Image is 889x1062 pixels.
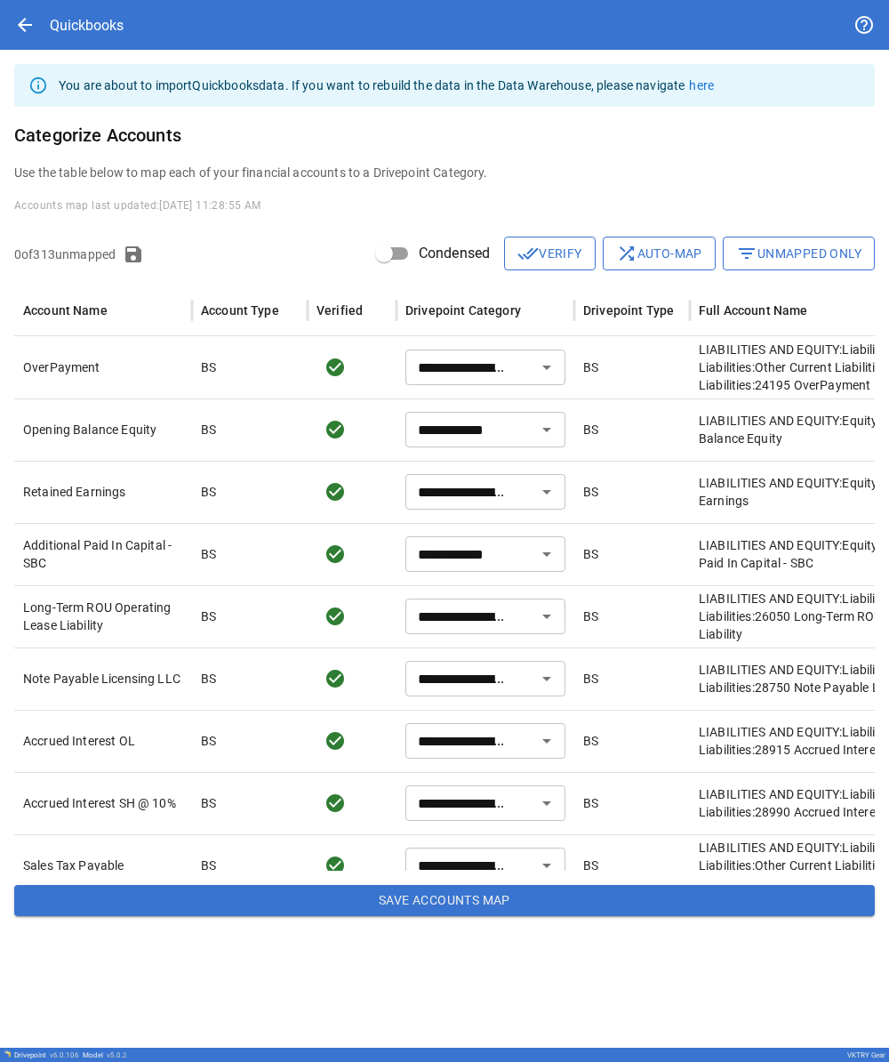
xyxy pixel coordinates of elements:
[723,237,875,270] button: Unmapped Only
[405,303,521,318] div: Drivepoint Category
[83,1051,127,1059] div: Model
[23,483,183,501] p: Retained Earnings
[534,355,559,380] button: Open
[504,237,595,270] button: Verify
[583,358,598,376] p: BS
[534,604,559,629] button: Open
[534,791,559,816] button: Open
[14,245,116,263] p: 0 of 313 unmapped
[201,794,216,812] p: BS
[616,243,637,264] span: shuffle
[23,732,183,750] p: Accrued Interest OL
[534,479,559,504] button: Open
[50,1051,79,1059] span: v 6.0.106
[201,545,216,563] p: BS
[201,732,216,750] p: BS
[847,1051,885,1059] div: VKTRY Gear
[14,121,875,149] h6: Categorize Accounts
[23,599,183,634] p: Long-Term ROU Operating Lease Liability
[583,483,598,501] p: BS
[59,69,714,101] div: You are about to import Quickbooks data. If you want to rebuild the data in the Data Warehouse, p...
[23,303,108,318] div: Account Name
[14,1051,79,1059] div: Drivepoint
[201,607,216,625] p: BS
[201,670,216,688] p: BS
[14,164,875,181] p: Use the table below to map each of your financial accounts to a Drivepoint Category.
[23,358,183,376] p: OverPayment
[201,303,279,318] div: Account Type
[534,666,559,691] button: Open
[14,14,36,36] span: arrow_back
[736,243,757,264] span: filter_list
[517,243,539,264] span: done_all
[583,303,674,318] div: Drivepoint Type
[4,1050,11,1058] img: Drivepoint
[23,670,183,688] p: Note Payable Licensing LLC
[23,536,183,572] p: Additional Paid In Capital - SBC
[534,417,559,442] button: Open
[534,728,559,753] button: Open
[107,1051,127,1059] span: v 5.0.2
[201,421,216,438] p: BS
[583,421,598,438] p: BS
[689,78,714,93] a: here
[23,421,183,438] p: Opening Balance Equity
[23,794,183,812] p: Accrued Interest SH @ 10%
[201,358,216,376] p: BS
[699,303,808,318] div: Full Account Name
[534,853,559,878] button: Open
[50,17,124,34] div: Quickbooks
[419,243,490,264] span: Condensed
[583,732,598,750] p: BS
[603,237,716,270] button: Auto-map
[534,542,559,567] button: Open
[201,483,216,501] p: BS
[583,794,598,812] p: BS
[14,885,875,917] button: Save Accounts Map
[583,607,598,625] p: BS
[14,199,261,212] span: Accounts map last updated: [DATE] 11:28:55 AM
[583,670,598,688] p: BS
[316,303,363,318] div: Verified
[583,545,598,563] p: BS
